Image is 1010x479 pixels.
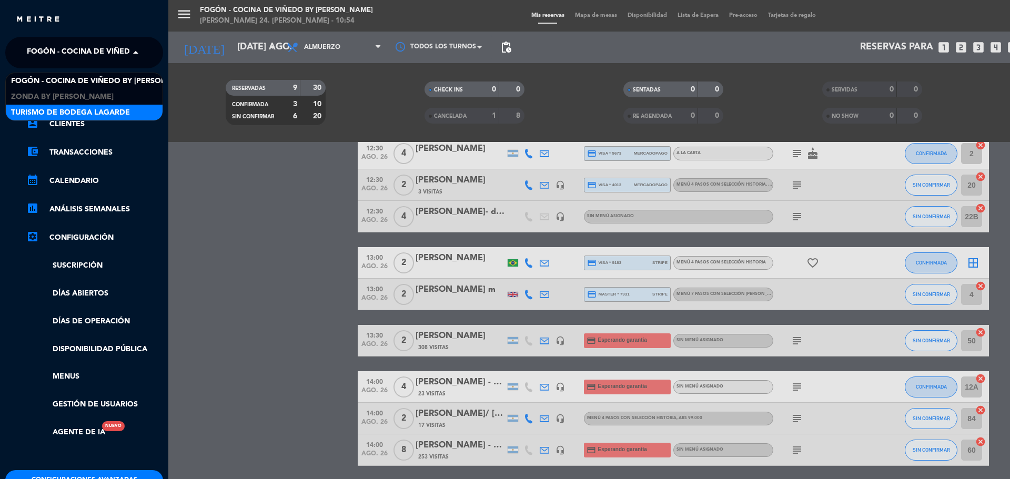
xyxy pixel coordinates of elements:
a: Suscripción [26,260,163,272]
a: ANÁLISIS SEMANALES [26,203,163,216]
a: Transacciones [26,146,163,159]
a: Calendario [26,175,163,187]
span: Fogón - Cocina de viñedo by [PERSON_NAME] [11,75,195,87]
i: calendar_month [26,174,39,186]
a: Días de Operación [26,315,163,328]
a: Menus [26,371,163,383]
i: account_balance_wallet [26,145,39,158]
a: Disponibilidad pública [26,343,163,355]
a: Gestión de usuarios [26,399,163,411]
a: Clientes [26,118,163,130]
img: MEITRE [16,16,60,24]
i: account_box [26,117,39,129]
a: Días abiertos [26,288,163,300]
span: Fogón - Cocina de viñedo by [PERSON_NAME] [27,42,211,64]
span: pending_actions [500,41,512,54]
i: assessment [26,202,39,215]
a: Agente de IA [26,426,105,439]
a: Configuración [26,231,163,244]
div: Nuevo [102,421,125,431]
span: Zonda by [PERSON_NAME] [11,91,114,103]
span: Turismo de Bodega Lagarde [11,107,130,119]
i: settings_applications [26,230,39,243]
